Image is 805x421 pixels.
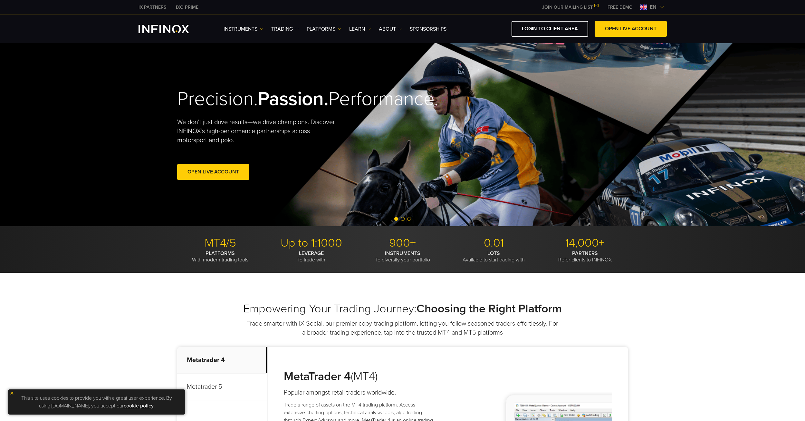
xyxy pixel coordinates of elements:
span: Go to slide 2 [401,217,405,221]
strong: MetaTrader 4 [284,369,351,383]
strong: PLATFORMS [206,250,235,257]
p: 0.01 [451,236,537,250]
strong: Choosing the Right Platform [417,302,562,316]
p: 900+ [359,236,446,250]
strong: LOTS [487,250,500,257]
a: ABOUT [379,25,402,33]
p: Up to 1:1000 [268,236,355,250]
span: Go to slide 1 [394,217,398,221]
p: 14,000+ [542,236,628,250]
h3: (MT4) [284,369,437,384]
a: Open Live Account [177,164,249,180]
p: To trade with [268,250,355,263]
p: Metatrader 4 [177,347,267,374]
p: MT4/5 [177,236,264,250]
a: PLATFORMS [307,25,341,33]
a: INFINOX Logo [139,25,204,33]
span: en [647,3,659,11]
a: Learn [349,25,371,33]
p: With modern trading tools [177,250,264,263]
a: TRADING [271,25,299,33]
span: Go to slide 3 [407,217,411,221]
a: Instruments [224,25,263,33]
p: We don't just drive results—we drive champions. Discover INFINOX’s high-performance partnerships ... [177,118,340,145]
strong: LEVERAGE [299,250,324,257]
p: Available to start trading with [451,250,537,263]
h2: Empowering Your Trading Journey: [177,302,628,316]
p: This site uses cookies to provide you with a great user experience. By using [DOMAIN_NAME], you a... [11,393,182,411]
p: Metatrader 5 [177,374,267,400]
a: cookie policy [124,403,154,409]
p: To diversify your portfolio [359,250,446,263]
p: Refer clients to INFINOX [542,250,628,263]
strong: PARTNERS [572,250,598,257]
a: SPONSORSHIPS [410,25,446,33]
a: OPEN LIVE ACCOUNT [595,21,667,37]
a: INFINOX [171,4,203,11]
h2: Precision. Performance. [177,87,380,111]
strong: Passion. [258,87,329,111]
h4: Popular amongst retail traders worldwide. [284,388,437,397]
img: yellow close icon [10,391,14,396]
p: Trade smarter with IX Social, our premier copy-trading platform, letting you follow seasoned trad... [246,319,559,337]
a: INFINOX MENU [603,4,637,11]
strong: INSTRUMENTS [385,250,420,257]
a: LOGIN TO CLIENT AREA [512,21,588,37]
a: JOIN OUR MAILING LIST [537,5,603,10]
a: INFINOX [134,4,171,11]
